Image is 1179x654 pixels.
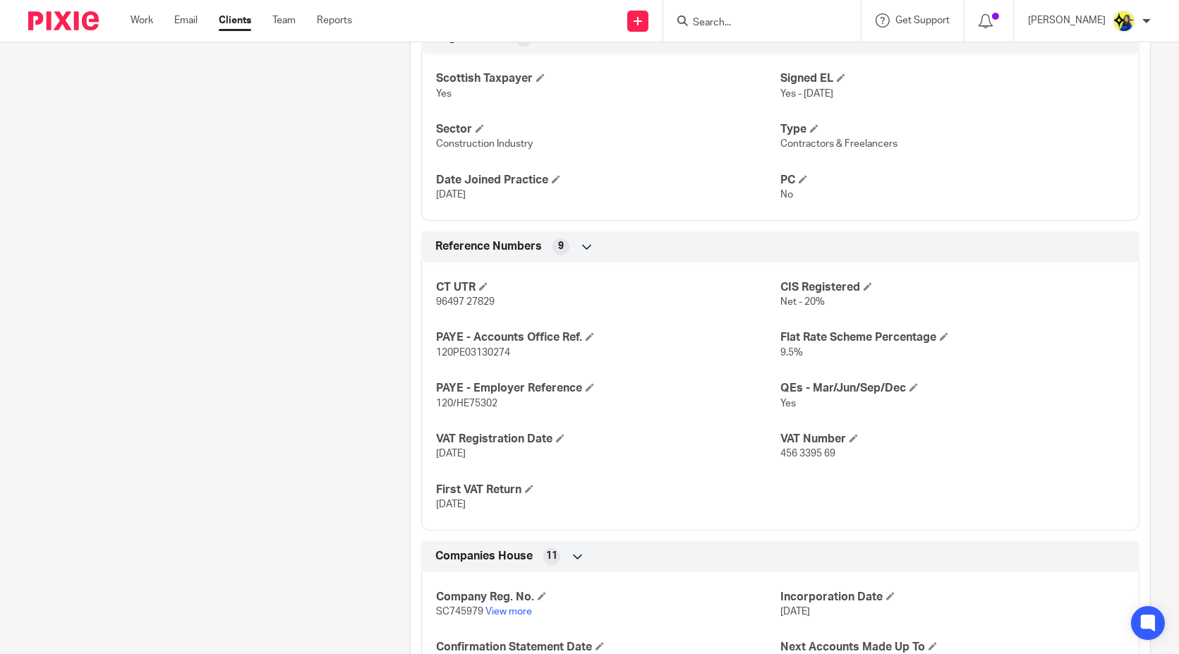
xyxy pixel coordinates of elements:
[780,607,810,617] span: [DATE]
[436,607,483,617] span: SC745979
[780,330,1125,345] h4: Flat Rate Scheme Percentage
[485,607,532,617] a: View more
[436,139,533,149] span: Construction Industry
[436,590,780,605] h4: Company Reg. No.
[780,71,1125,86] h4: Signed EL
[436,432,780,447] h4: VAT Registration Date
[780,381,1125,396] h4: QEs - Mar/Jun/Sep/Dec
[131,13,153,28] a: Work
[780,432,1125,447] h4: VAT Number
[28,11,99,30] img: Pixie
[780,122,1125,137] h4: Type
[1113,10,1135,32] img: Bobo-Starbridge%201.jpg
[436,399,497,408] span: 120/HE75302
[436,499,466,509] span: [DATE]
[780,449,835,459] span: 456 3395 69
[780,139,897,149] span: Contractors & Freelancers
[780,297,825,307] span: Net - 20%
[436,122,780,137] h4: Sector
[436,297,495,307] span: 96497 27829
[436,190,466,200] span: [DATE]
[436,449,466,459] span: [DATE]
[436,483,780,497] h4: First VAT Return
[436,71,780,86] h4: Scottish Taxpayer
[436,348,510,358] span: 120PE03130274
[436,280,780,295] h4: CT UTR
[780,280,1125,295] h4: CIS Registered
[558,239,564,253] span: 9
[780,399,796,408] span: Yes
[546,549,557,563] span: 11
[436,381,780,396] h4: PAYE - Employer Reference
[435,239,542,254] span: Reference Numbers
[780,173,1125,188] h4: PC
[436,173,780,188] h4: Date Joined Practice
[780,89,833,99] span: Yes - [DATE]
[272,13,296,28] a: Team
[435,549,533,564] span: Companies House
[691,17,818,30] input: Search
[780,590,1125,605] h4: Incorporation Date
[436,89,452,99] span: Yes
[895,16,950,25] span: Get Support
[780,348,803,358] span: 9.5%
[1028,13,1106,28] p: [PERSON_NAME]
[436,330,780,345] h4: PAYE - Accounts Office Ref.
[219,13,251,28] a: Clients
[174,13,198,28] a: Email
[317,13,352,28] a: Reports
[780,190,793,200] span: No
